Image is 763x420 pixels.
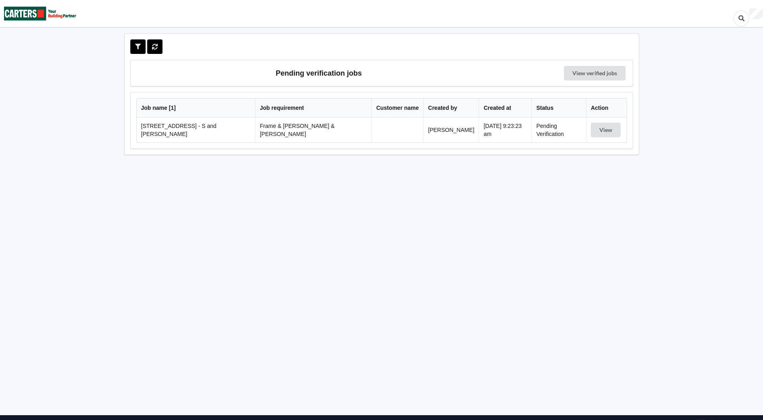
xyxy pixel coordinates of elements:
a: View [591,127,622,133]
th: Created by [423,99,479,117]
div: User Profile [749,8,763,20]
th: Job requirement [255,99,372,117]
a: View verified jobs [564,66,625,80]
th: Action [586,99,627,117]
td: Pending Verification [531,117,586,142]
th: Job name [ 1 ] [137,99,255,117]
button: View [591,123,621,137]
td: [PERSON_NAME] [423,117,479,142]
th: Status [531,99,586,117]
th: Customer name [371,99,423,117]
td: [STREET_ADDRESS] - S and [PERSON_NAME] [137,117,255,142]
img: Carters [4,0,76,27]
td: [DATE] 9:23:23 am [479,117,531,142]
td: Frame & [PERSON_NAME] & [PERSON_NAME] [255,117,372,142]
th: Created at [479,99,531,117]
h3: Pending verification jobs [136,66,502,80]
